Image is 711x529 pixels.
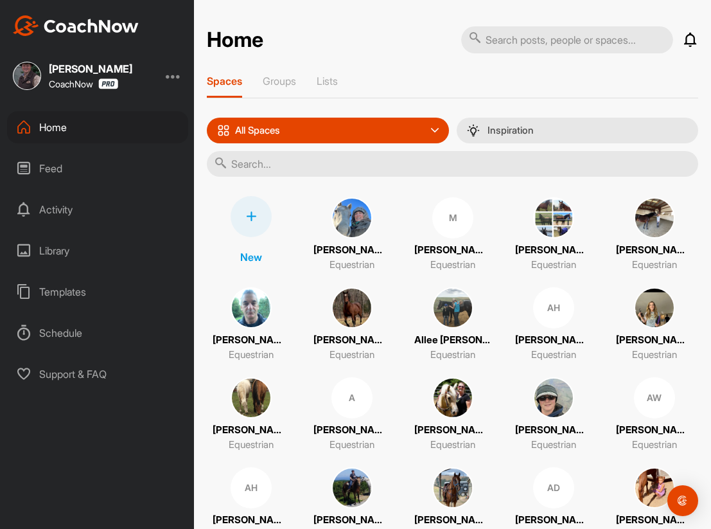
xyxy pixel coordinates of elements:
img: CoachNow [13,15,139,36]
a: AH[PERSON_NAME]Equestrian [509,286,597,363]
img: square_0ea9e3ae027e61c50f2aee609a41776e.jpg [634,197,675,238]
p: Equestrian [430,258,475,273]
p: Equestrian [430,438,475,453]
div: Templates [7,276,188,308]
p: [PERSON_NAME] [515,243,592,258]
a: Allee [PERSON_NAME]Equestrian [408,286,496,363]
p: [PERSON_NAME] [313,243,391,258]
p: Equestrian [229,348,274,363]
p: Allee [PERSON_NAME] [414,333,491,348]
div: Feed [7,152,188,184]
input: Search posts, people or spaces... [461,26,673,53]
p: [PERSON_NAME] [414,423,491,438]
div: AH [231,467,272,508]
div: AW [634,377,675,418]
img: square_59e429474bcb2eec9082bcf249a4a2d9.jpg [432,467,473,508]
a: [PERSON_NAME]Equestrian [308,196,396,273]
img: square_aba20968f851be6bc3da60d7cc9369e9.jpg [331,197,373,238]
p: Equestrian [329,258,374,273]
p: Spaces [207,75,242,87]
img: square_c2da534ff661f0fe7b47c9468dc2fc2b.jpg [533,377,574,418]
img: square_c1d66ed90a95ee2b3b566669b0459d1a.jpg [331,287,373,328]
a: [PERSON_NAME]Equestrian [207,376,295,453]
div: Activity [7,193,188,226]
p: [PERSON_NAME] & [PERSON_NAME] [313,423,391,438]
img: square_b31415610a89af219781301478eabbc0.jpg [432,287,473,328]
p: All Spaces [235,125,280,136]
p: [PERSON_NAME] [213,423,290,438]
img: square_16fdf1e86c07f7911593a55b205711d4.jpg [634,287,675,328]
div: Schedule [7,317,188,349]
div: Open Intercom Messenger [667,485,698,516]
div: Support & FAQ [7,358,188,390]
a: AW[PERSON_NAME]Equestrian [610,376,698,453]
p: Inspiration [487,125,534,136]
p: Equestrian [229,438,274,453]
p: Equestrian [430,348,475,363]
img: square_54eb60dd2e66ea7586b940376f61d49f.jpg [533,197,574,238]
p: Equestrian [531,438,576,453]
a: [PERSON_NAME]Equestrian [308,286,396,363]
p: [PERSON_NAME] [414,513,491,528]
a: [PERSON_NAME]Equestrian [408,376,496,453]
img: square_63d6f3eae22a1ffc10c21880d00b3fbd.jpg [331,467,373,508]
p: [PERSON_NAME] [616,333,693,348]
div: CoachNow [49,78,118,89]
div: AD [533,467,574,508]
img: CoachNow Pro [98,78,118,89]
p: [PERSON_NAME] [616,243,693,258]
a: [PERSON_NAME]Equestrian [610,286,698,363]
p: [PERSON_NAME] [313,333,391,348]
img: square_12e794e3c0b46f8104052ebc1f0602bf.jpg [634,467,675,508]
div: Library [7,235,188,267]
a: [PERSON_NAME]Equestrian [509,196,597,273]
img: square_49d37911e4e8634af692ca3399127fa0.jpg [432,377,473,418]
p: Equestrian [531,258,576,273]
img: square_825b07fb0531ddae9e92f6908eeb32ca.jpg [231,377,272,418]
p: Equestrian [531,348,576,363]
p: Lists [317,75,338,87]
p: Groups [263,75,296,87]
input: Search... [207,151,698,177]
p: [PERSON_NAME] [616,423,693,438]
p: New [240,249,262,265]
a: [PERSON_NAME]Equestrian [207,286,295,363]
p: Equestrian [632,348,677,363]
p: [PERSON_NAME] [213,333,290,348]
div: Home [7,111,188,143]
p: [PERSON_NAME] [414,243,491,258]
p: [PERSON_NAME] [213,513,290,528]
p: Equestrian [329,348,374,363]
img: menuIcon [467,124,480,137]
p: [PERSON_NAME] [313,513,391,528]
div: [PERSON_NAME] [49,64,132,74]
a: A[PERSON_NAME] & [PERSON_NAME]Equestrian [308,376,396,453]
div: M [432,197,473,238]
a: [PERSON_NAME]Equestrian [610,196,698,273]
p: [PERSON_NAME] [515,333,592,348]
a: [PERSON_NAME]Equestrian [509,376,597,453]
img: square_9d59e26dac4dffaad8a3f81ae5268752.jpg [231,287,272,328]
p: Equestrian [632,438,677,453]
a: M[PERSON_NAME]Equestrian [408,196,496,273]
p: Equestrian [632,258,677,273]
img: icon [217,124,230,137]
div: A [331,377,373,418]
img: square_f8f397c70efcd0ae6f92c40788c6018a.jpg [13,62,41,90]
p: [PERSON_NAME] [616,513,693,528]
p: [PERSON_NAME] [515,513,592,528]
p: Equestrian [329,438,374,453]
p: [PERSON_NAME] [515,423,592,438]
div: AH [533,287,574,328]
h2: Home [207,28,263,53]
